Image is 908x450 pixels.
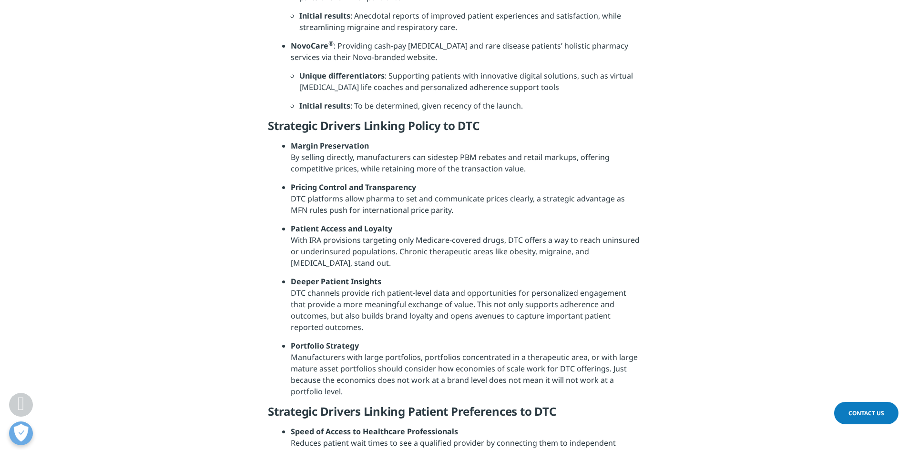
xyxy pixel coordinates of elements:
strong: Speed of Access to Healthcare Professionals [291,426,458,437]
li: DTC channels provide rich patient-level data and opportunities for personalized engagement that p... [291,276,640,340]
h5: Strategic Drivers Linking Patient Preferences to DTC [268,404,640,426]
strong: Margin Preservation [291,140,369,151]
strong: Unique differentiators [299,70,385,81]
li: Manufacturers with large portfolios, portfolios concentrated in a therapeutic area, or with large... [291,340,640,404]
span: Contact Us [848,409,884,417]
strong: Portfolio Strategy [291,340,359,351]
li: : Anecdotal reports of improved patient experiences and satisfaction, while streamlining migraine... [299,10,640,40]
strong: Deeper Patient Insights [291,276,381,287]
h5: Strategic Drivers Linking Policy to DTC [268,119,640,140]
sup: ® [328,39,334,48]
strong: NovoCare [291,40,334,51]
li: : To be determined, given recency of the launch. [299,100,640,119]
button: Open Preferences [9,421,33,445]
strong: Initial results [299,10,350,21]
li: : Supporting patients with innovative digital solutions, such as virtual [MEDICAL_DATA] life coac... [299,70,640,100]
strong: Pricing Control and Transparency [291,182,416,192]
li: By selling directly, manufacturers can sidestep PBM rebates and retail markups, offering competit... [291,140,640,181]
li: With IRA provisions targeting only Medicare-covered drugs, DTC offers a way to reach uninsured or... [291,223,640,276]
li: : Providing cash-pay [MEDICAL_DATA] and rare disease patients’ holistic pharmacy services via the... [291,40,640,70]
strong: Patient Access and Loyalty [291,223,392,234]
strong: Initial results [299,100,350,111]
li: DTC platforms allow pharma to set and communicate prices clearly, a strategic advantage as MFN ru... [291,181,640,223]
a: Contact Us [834,402,898,424]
